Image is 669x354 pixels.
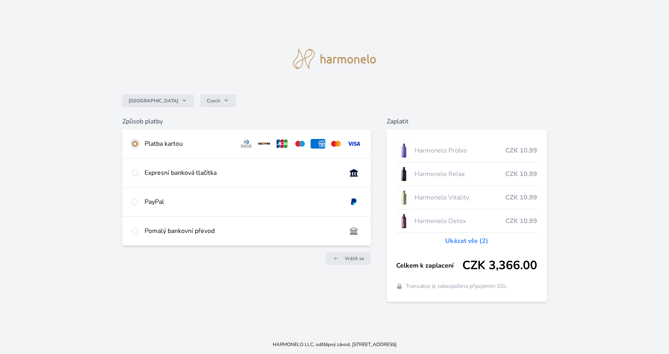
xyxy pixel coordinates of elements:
[122,117,371,126] h6: Způsob platby
[406,282,507,290] span: Transakce je zabezpečena připojením SSL
[346,139,361,149] img: visa.svg
[415,146,506,155] span: Harmonelo Probio
[346,226,361,236] img: bankTransfer_IBAN.svg
[396,164,411,184] img: CLEAN_RELAX_se_stinem_x-lo.jpg
[129,98,178,104] span: [GEOGRAPHIC_DATA]
[122,94,194,107] button: [GEOGRAPHIC_DATA]
[326,252,371,265] a: Vrátit se
[329,139,343,149] img: mc.svg
[415,193,506,202] span: Harmonelo Vitality
[200,94,236,107] button: Czech
[396,211,411,231] img: DETOX_se_stinem_x-lo.jpg
[505,216,537,226] span: CZK 10.99
[345,255,364,262] span: Vrátit se
[239,139,254,149] img: diners.svg
[311,139,325,149] img: amex.svg
[207,98,220,104] span: Czech
[387,117,547,126] h6: Zaplatit
[145,226,340,236] div: Pomalý bankovní převod
[396,261,463,270] span: Celkem k zaplacení
[145,168,340,178] div: Expresní banková tlačítka
[505,146,537,155] span: CZK 10.99
[275,139,290,149] img: jcb.svg
[505,169,537,179] span: CZK 10.99
[257,139,272,149] img: discover.svg
[145,197,340,207] div: PayPal
[445,236,488,246] a: Ukázat vše (2)
[505,193,537,202] span: CZK 10.99
[415,169,506,179] span: Harmonelo Relax
[415,216,506,226] span: Harmonelo Detox
[346,168,361,178] img: onlineBanking_CZ.svg
[346,197,361,207] img: paypal.svg
[462,258,537,273] span: CZK 3,366.00
[293,49,376,69] img: logo.svg
[396,188,411,207] img: CLEAN_VITALITY_se_stinem_x-lo.jpg
[145,139,233,149] div: Platba kartou
[396,141,411,160] img: CLEAN_PROBIO_se_stinem_x-lo.jpg
[293,139,307,149] img: maestro.svg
